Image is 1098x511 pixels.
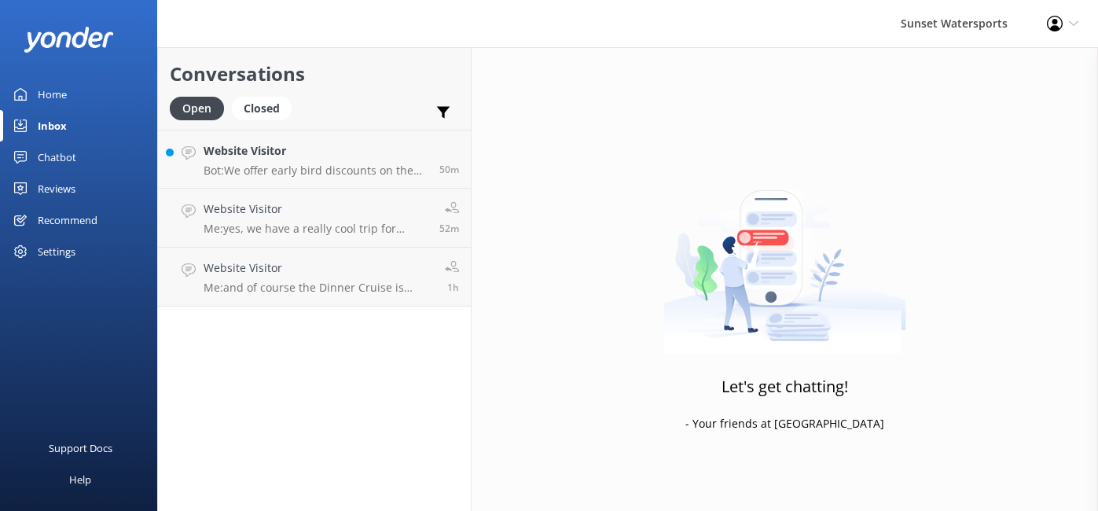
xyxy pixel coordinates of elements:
h2: Conversations [170,59,459,89]
img: artwork of a man stealing a conversation from at giant smartphone [663,157,906,354]
div: Home [38,79,67,110]
p: - Your friends at [GEOGRAPHIC_DATA] [685,415,884,432]
div: Chatbot [38,142,76,173]
a: Website VisitorMe:yes, we have a really cool trip for fantasy fest where we dress the dolphins up... [158,189,471,248]
h4: Website Visitor [204,200,428,218]
div: Settings [38,236,75,267]
span: Oct 07 2025 10:30am (UTC -05:00) America/Cancun [439,163,459,176]
a: Website VisitorMe:and of course the Dinner Cruise is awesome! If you're looking to do the Jetskis... [158,248,471,307]
p: Me: and of course the Dinner Cruise is awesome! If you're looking to do the Jetskis and the Dinne... [204,281,433,295]
h4: Website Visitor [204,142,428,160]
div: Reviews [38,173,75,204]
div: Open [170,97,224,120]
div: Inbox [38,110,67,142]
a: Open [170,99,232,116]
h3: Let's get chatting! [722,374,848,399]
h4: Website Visitor [204,259,433,277]
a: Closed [232,99,299,116]
a: Website VisitorBot:We offer early bird discounts on the first parasail and jet ski tours of the d... [158,130,471,189]
span: Oct 07 2025 10:28am (UTC -05:00) America/Cancun [439,222,459,235]
img: yonder-white-logo.png [24,27,114,53]
div: Help [69,464,91,495]
div: Support Docs [49,432,112,464]
p: Me: yes, we have a really cool trip for fantasy fest where we dress the dolphins up like [DEMOGRA... [204,222,428,236]
p: Bot: We offer early bird discounts on the first parasail and jet ski tours of the day, plus our a... [204,164,428,178]
div: Recommend [38,204,97,236]
span: Oct 07 2025 10:18am (UTC -05:00) America/Cancun [447,281,459,294]
div: Closed [232,97,292,120]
